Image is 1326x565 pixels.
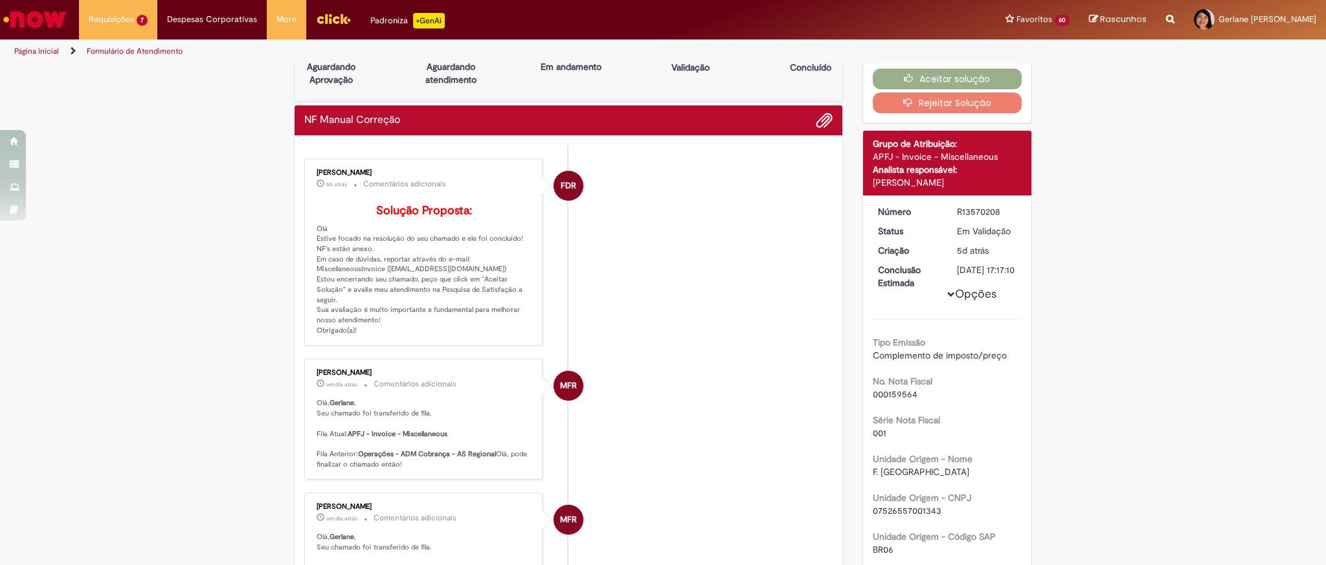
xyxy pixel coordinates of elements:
[363,179,446,190] small: Comentários adicionais
[868,244,948,257] dt: Criação
[560,504,577,535] span: MFR
[14,46,59,56] a: Página inicial
[790,61,831,74] p: Concluído
[873,150,1022,163] div: APFJ - Invoice - Miscellaneous
[541,60,601,73] p: Em andamento
[873,349,1007,361] span: Complemento de imposto/preço
[420,60,482,86] p: Aguardando atendimento
[317,369,532,377] div: [PERSON_NAME]
[873,388,917,400] span: 000159564
[317,398,532,469] p: Olá, , Seu chamado foi transferido de fila. Fila Atual: Fila Anterior: Olá, pode finalizar o cham...
[873,453,972,465] b: Unidade Origem - Nome
[957,205,1017,218] div: R13570208
[873,93,1022,113] button: Rejeitar Solução
[873,492,971,504] b: Unidade Origem - CNPJ
[957,245,989,256] time: 26/09/2025 11:44:40
[957,263,1017,276] div: [DATE] 17:17:10
[374,379,456,390] small: Comentários adicionais
[554,171,583,201] div: Fernando Da Rosa Moreira
[376,203,472,218] b: Solução Proposta:
[561,170,576,201] span: FDR
[374,513,456,524] small: Comentários adicionais
[326,381,357,388] span: um dia atrás
[868,225,948,238] dt: Status
[413,13,445,28] p: +GenAi
[326,181,347,188] time: 30/09/2025 11:05:03
[316,9,351,28] img: click_logo_yellow_360x200.png
[330,398,354,408] b: Gerlane
[873,531,996,542] b: Unidade Origem - Código SAP
[873,414,940,426] b: Série Nota Fiscal
[87,46,183,56] a: Formulário de Atendimento
[957,244,1017,257] div: 26/09/2025 11:44:40
[89,13,134,26] span: Requisições
[326,181,347,188] span: 5h atrás
[873,375,932,387] b: No. Nota Fiscal
[1017,13,1052,26] span: Favoritos
[873,427,886,439] span: 001
[957,225,1017,238] div: Em Validação
[137,15,148,26] span: 7
[276,13,297,26] span: More
[1089,14,1147,26] a: Rascunhos
[1,6,68,32] img: ServiceNow
[1219,14,1316,25] span: Gerlane [PERSON_NAME]
[873,466,969,478] span: F. [GEOGRAPHIC_DATA]
[304,115,400,126] h2: NF Manual Correção Histórico de tíquete
[816,112,833,129] button: Adicionar anexos
[873,163,1022,176] div: Analista responsável:
[1100,13,1147,25] span: Rascunhos
[554,505,583,535] div: Mirella Furlan Rosa
[317,169,532,177] div: [PERSON_NAME]
[317,503,532,511] div: [PERSON_NAME]
[873,69,1022,89] button: Aceitar solução
[317,205,532,336] p: Olá Estive focado na resolução do seu chamado e ele foi concluído! NF's estão anexo. Em caso de d...
[868,205,948,218] dt: Número
[873,505,941,516] span: 07526557001343
[167,13,257,26] span: Despesas Corporativas
[873,544,893,555] span: BR06
[300,60,363,86] p: Aguardando Aprovação
[873,176,1022,189] div: [PERSON_NAME]
[554,371,583,401] div: Mirella Furlan Rosa
[873,137,1022,150] div: Grupo de Atribuição:
[348,429,447,439] b: APFJ - Invoice - Miscellaneous
[671,61,710,74] p: Validação
[868,263,948,289] dt: Conclusão Estimada
[326,515,357,522] time: 29/09/2025 14:01:27
[330,532,354,542] b: Gerlane
[957,245,989,256] span: 5d atrás
[10,39,874,63] ul: Trilhas de página
[370,13,445,28] div: Padroniza
[358,449,496,459] b: Operações - ADM Cobrança - AS Regional
[326,381,357,388] time: 29/09/2025 14:01:27
[326,515,357,522] span: um dia atrás
[560,370,577,401] span: MFR
[1055,15,1070,26] span: 60
[873,337,925,348] b: Tipo Emissão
